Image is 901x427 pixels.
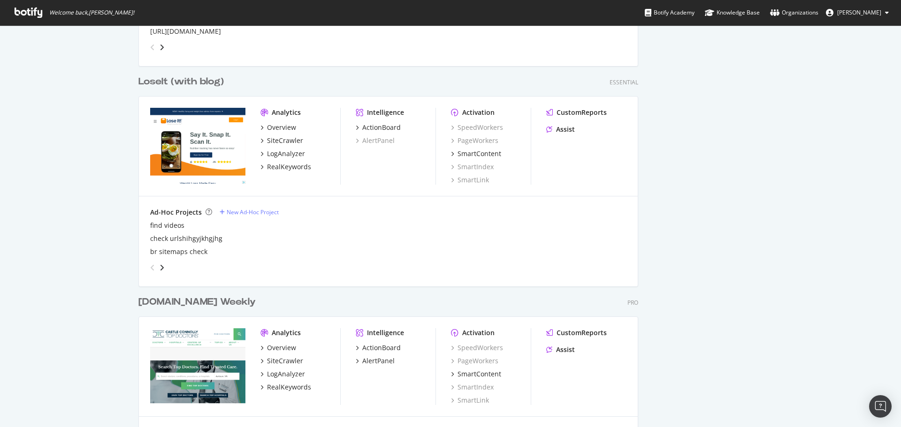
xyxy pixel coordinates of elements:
div: Assist [556,345,575,354]
a: SiteCrawler [260,356,303,366]
div: CustomReports [557,108,607,117]
a: CustomReports [546,328,607,337]
div: Analytics [272,108,301,117]
div: Assist [556,125,575,134]
a: SmartLink [451,175,489,185]
button: [PERSON_NAME] [818,5,896,20]
div: LogAnalyzer [267,149,305,158]
div: SmartContent [458,369,501,379]
a: check urlshihgyjkhgjhg [150,234,222,243]
a: AlertPanel [356,356,395,366]
div: ActionBoard [362,123,401,132]
div: [DOMAIN_NAME] Weekly [138,295,256,309]
a: br sitemaps check [150,247,207,256]
a: SiteCrawler [260,136,303,145]
a: ActionBoard [356,123,401,132]
div: angle-left [146,40,159,55]
div: Analytics [272,328,301,337]
div: Intelligence [367,108,404,117]
div: LoseIt (with blog) [138,75,224,89]
a: RealKeywords [260,382,311,392]
span: Welcome back, [PERSON_NAME] ! [49,9,134,16]
a: SmartContent [451,369,501,379]
a: CustomReports [546,108,607,117]
div: Activation [462,108,495,117]
a: New Ad-Hoc Project [220,208,279,216]
a: Assist [546,345,575,354]
a: SpeedWorkers [451,343,503,352]
div: Pro [627,299,638,307]
a: Assist [546,125,575,134]
div: RealKeywords [267,382,311,392]
div: Ad-Hoc Projects [150,208,202,217]
div: angle-right [159,263,165,272]
div: Botify Academy [645,8,695,17]
div: Overview [267,123,296,132]
div: ActionBoard [362,343,401,352]
a: RealKeywords [260,162,311,172]
a: LogAnalyzer [260,149,305,158]
div: SiteCrawler [267,136,303,145]
a: [URL][DOMAIN_NAME] [150,27,221,36]
a: SmartLink [451,396,489,405]
div: CustomReports [557,328,607,337]
a: ActionBoard [356,343,401,352]
div: RealKeywords [267,162,311,172]
div: Overview [267,343,296,352]
a: AlertPanel [356,136,395,145]
a: Overview [260,343,296,352]
a: PageWorkers [451,356,498,366]
a: SmartIndex [451,382,494,392]
div: Open Intercom Messenger [869,395,892,418]
span: Bill Elward [837,8,881,16]
div: AlertPanel [362,356,395,366]
div: Intelligence [367,328,404,337]
div: SmartContent [458,149,501,158]
div: Activation [462,328,495,337]
a: LoseIt (with blog) [138,75,228,89]
a: PageWorkers [451,136,498,145]
div: Organizations [770,8,818,17]
a: [DOMAIN_NAME] Weekly [138,295,260,309]
a: find videos [150,221,184,230]
a: Overview [260,123,296,132]
div: angle-right [159,43,165,52]
img: hopetocope.com [150,108,245,184]
div: angle-left [146,260,159,275]
div: Knowledge Base [705,8,760,17]
a: LogAnalyzer [260,369,305,379]
div: LogAnalyzer [267,369,305,379]
a: SmartContent [451,149,501,158]
div: New Ad-Hoc Project [227,208,279,216]
a: SmartIndex [451,162,494,172]
img: castleconnolly.com [150,328,245,404]
div: SiteCrawler [267,356,303,366]
div: Essential [610,78,638,86]
a: SpeedWorkers [451,123,503,132]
